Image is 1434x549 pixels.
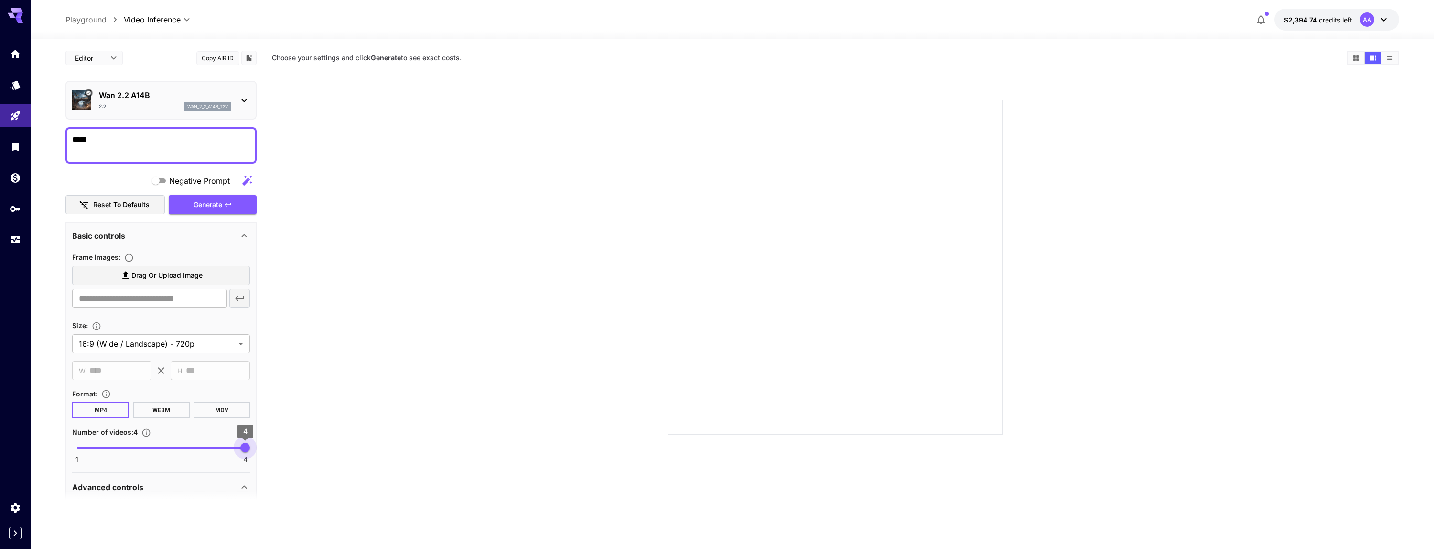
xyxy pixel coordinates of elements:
[194,402,250,418] button: MOV
[169,175,230,187] span: Negative Prompt
[177,365,182,376] span: H
[72,428,138,436] span: Number of videos : 4
[120,253,138,263] button: Upload frame images.
[10,203,21,215] div: API Keys
[72,266,250,285] label: Drag or upload image
[371,54,401,62] b: Generate
[1347,51,1399,65] div: Show media in grid viewShow media in video viewShow media in list view
[1381,52,1398,64] button: Show media in list view
[272,54,462,62] span: Choose your settings and click to see exact costs.
[75,455,78,464] span: 1
[1348,52,1364,64] button: Show media in grid view
[72,321,88,329] span: Size :
[97,389,115,399] button: Choose the file format for the output video.
[85,89,93,97] button: Verified working
[75,53,105,63] span: Editor
[131,270,203,282] span: Drag or upload image
[245,52,253,64] button: Add to library
[1284,16,1319,24] span: $2,394.74
[72,224,250,247] div: Basic controls
[72,390,97,398] span: Format :
[138,428,155,438] button: Specify how many videos to generate in a single request. Each video generation will be charged se...
[65,14,107,25] a: Playground
[79,365,86,376] span: W
[10,502,21,514] div: Settings
[99,103,106,110] p: 2.2
[10,79,21,91] div: Models
[169,195,257,215] button: Generate
[10,172,21,184] div: Wallet
[72,253,120,261] span: Frame Images :
[79,338,235,350] span: 16:9 (Wide / Landscape) - 720p
[243,427,248,435] span: 4
[133,402,190,418] button: WEBM
[65,14,124,25] nav: breadcrumb
[243,455,248,464] span: 4
[1319,16,1352,24] span: credits left
[1360,12,1374,27] div: AA
[1284,15,1352,25] div: $2,394.73734
[124,14,181,25] span: Video Inference
[88,321,105,331] button: Adjust the dimensions of the generated image by specifying its width and height in pixels, or sel...
[1274,9,1399,31] button: $2,394.73734AA
[9,527,22,539] button: Expand sidebar
[72,230,125,242] p: Basic controls
[72,402,129,418] button: MP4
[196,51,239,65] button: Copy AIR ID
[194,199,222,211] span: Generate
[187,103,228,110] p: wan_2_2_a14b_t2v
[10,141,21,153] div: Library
[65,195,165,215] button: Reset to defaults
[1365,52,1381,64] button: Show media in video view
[72,86,250,115] div: Verified workingWan 2.2 A14B2.2wan_2_2_a14b_t2v
[10,48,21,60] div: Home
[10,234,21,246] div: Usage
[72,482,143,493] p: Advanced controls
[72,476,250,499] div: Advanced controls
[10,110,21,122] div: Playground
[99,89,231,101] p: Wan 2.2 A14B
